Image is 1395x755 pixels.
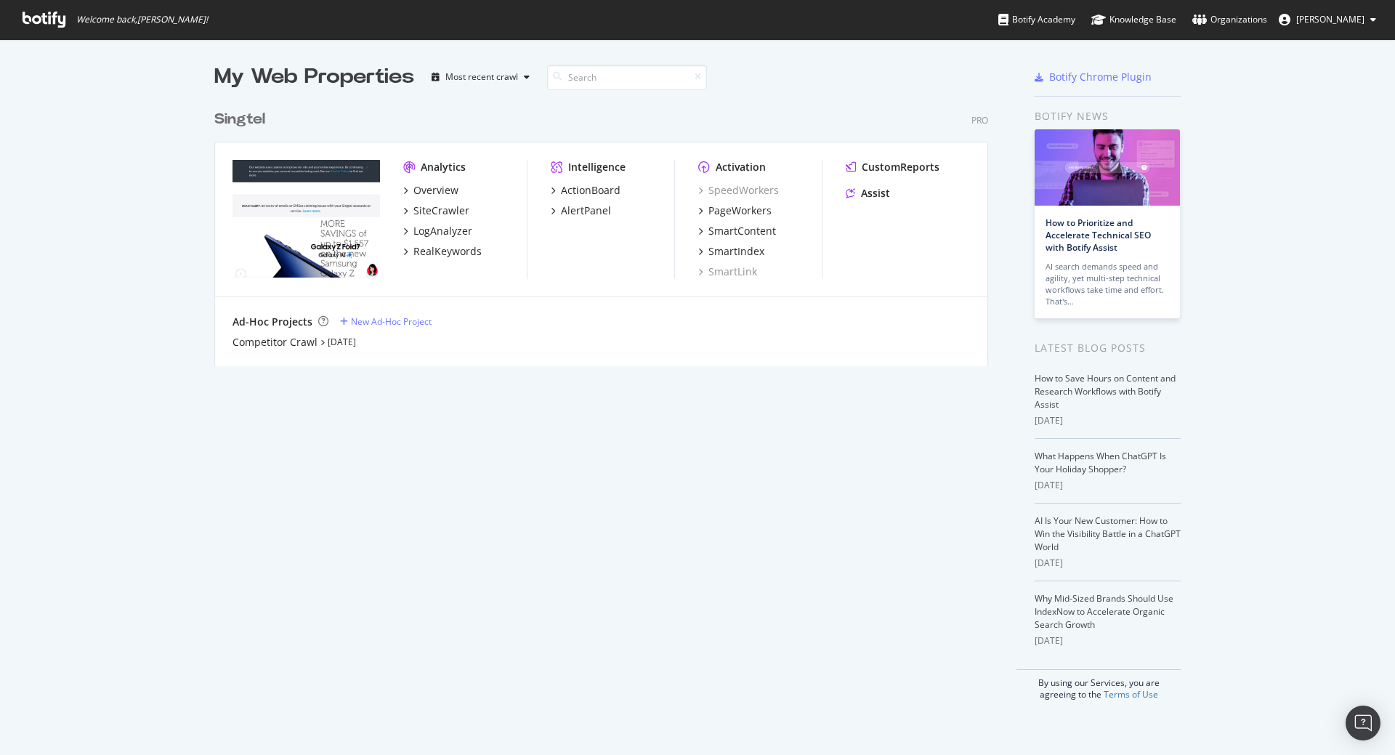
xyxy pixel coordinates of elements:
[232,335,318,350] a: Competitor Crawl
[413,183,458,198] div: Overview
[1296,13,1364,25] span: Annie Koh
[340,315,432,328] a: New Ad-Hoc Project
[1091,12,1176,27] div: Knowledge Base
[551,183,620,198] a: ActionBoard
[698,224,776,238] a: SmartContent
[1035,557,1181,570] div: [DATE]
[1035,592,1173,631] a: Why Mid-Sized Brands Should Use IndexNow to Accelerate Organic Search Growth
[698,244,764,259] a: SmartIndex
[232,315,312,329] div: Ad-Hoc Projects
[232,160,380,278] img: singtel.com
[716,160,766,174] div: Activation
[551,203,611,218] a: AlertPanel
[1035,634,1181,647] div: [DATE]
[413,244,482,259] div: RealKeywords
[214,109,271,130] a: Singtel
[998,12,1075,27] div: Botify Academy
[698,203,772,218] a: PageWorkers
[421,160,466,174] div: Analytics
[568,160,626,174] div: Intelligence
[1035,450,1166,475] a: What Happens When ChatGPT Is Your Holiday Shopper?
[708,203,772,218] div: PageWorkers
[547,65,707,90] input: Search
[413,224,472,238] div: LogAnalyzer
[328,336,356,348] a: [DATE]
[426,65,535,89] button: Most recent crawl
[1035,479,1181,492] div: [DATE]
[708,244,764,259] div: SmartIndex
[1049,70,1152,84] div: Botify Chrome Plugin
[1035,70,1152,84] a: Botify Chrome Plugin
[1035,414,1181,427] div: [DATE]
[351,315,432,328] div: New Ad-Hoc Project
[214,92,1000,366] div: grid
[1035,514,1181,553] a: AI Is Your New Customer: How to Win the Visibility Battle in a ChatGPT World
[1016,669,1181,701] div: By using our Services, you are agreeing to the
[445,73,518,81] div: Most recent crawl
[1192,12,1267,27] div: Organizations
[1267,8,1388,31] button: [PERSON_NAME]
[1046,261,1169,307] div: AI search demands speed and agility, yet multi-step technical workflows take time and effort. Tha...
[403,183,458,198] a: Overview
[862,160,939,174] div: CustomReports
[698,183,779,198] a: SpeedWorkers
[403,203,469,218] a: SiteCrawler
[403,224,472,238] a: LogAnalyzer
[1104,688,1158,701] a: Terms of Use
[561,203,611,218] div: AlertPanel
[1035,340,1181,356] div: Latest Blog Posts
[403,244,482,259] a: RealKeywords
[1035,129,1180,206] img: How to Prioritize and Accelerate Technical SEO with Botify Assist
[1046,217,1151,254] a: How to Prioritize and Accelerate Technical SEO with Botify Assist
[1346,706,1380,740] div: Open Intercom Messenger
[846,186,890,201] a: Assist
[214,62,414,92] div: My Web Properties
[708,224,776,238] div: SmartContent
[561,183,620,198] div: ActionBoard
[1035,108,1181,124] div: Botify news
[214,109,265,130] div: Singtel
[698,265,757,279] a: SmartLink
[861,186,890,201] div: Assist
[76,14,208,25] span: Welcome back, [PERSON_NAME] !
[846,160,939,174] a: CustomReports
[1035,372,1176,411] a: How to Save Hours on Content and Research Workflows with Botify Assist
[413,203,469,218] div: SiteCrawler
[971,114,988,126] div: Pro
